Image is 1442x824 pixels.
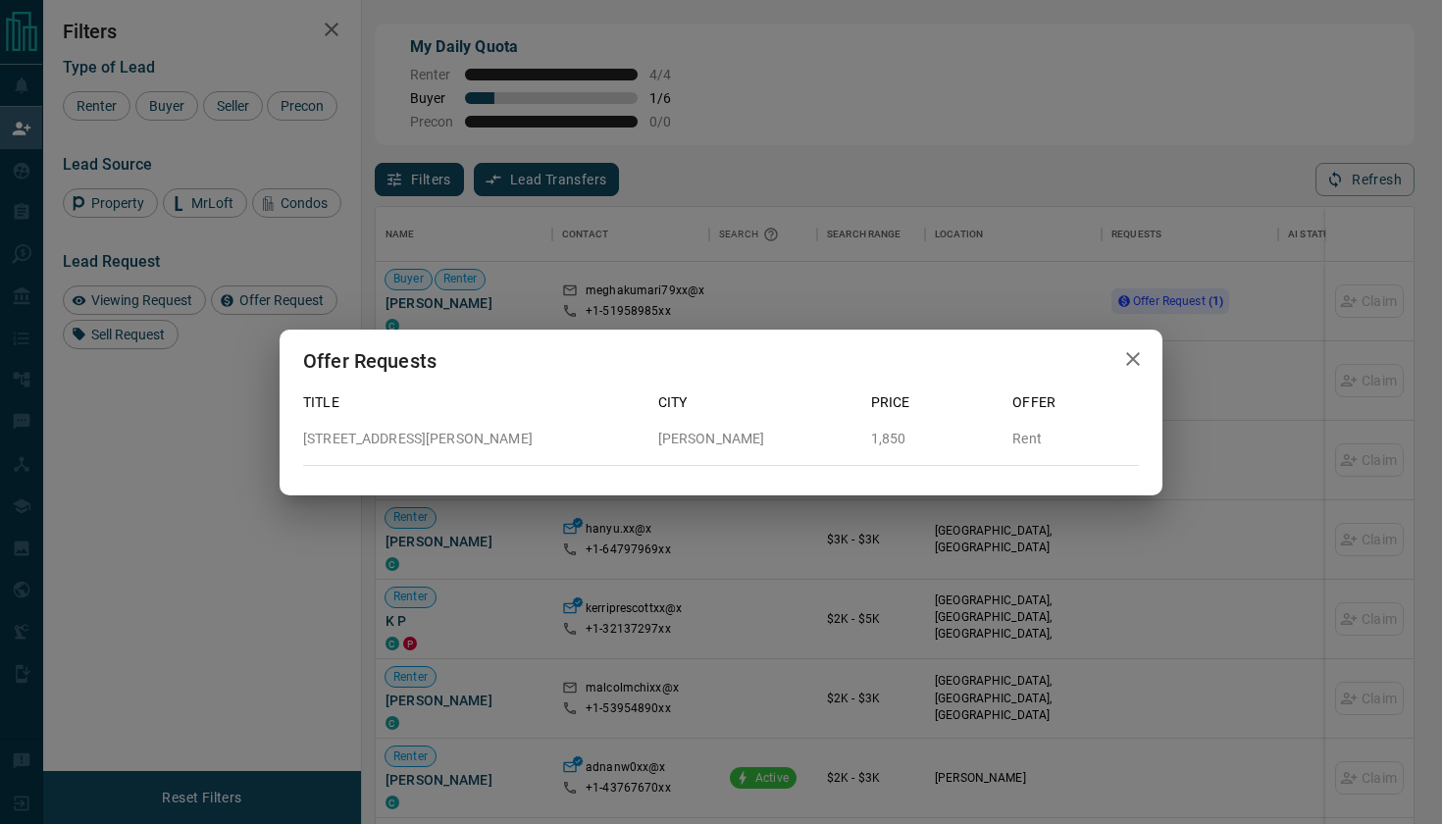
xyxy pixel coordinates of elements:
p: Title [303,392,643,413]
p: 1,850 [871,429,998,449]
p: [PERSON_NAME] [658,429,855,449]
p: City [658,392,855,413]
p: Offer [1012,392,1139,413]
p: [STREET_ADDRESS][PERSON_NAME] [303,429,643,449]
p: Price [871,392,998,413]
p: Rent [1012,429,1139,449]
h2: Offer Requests [280,330,460,392]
